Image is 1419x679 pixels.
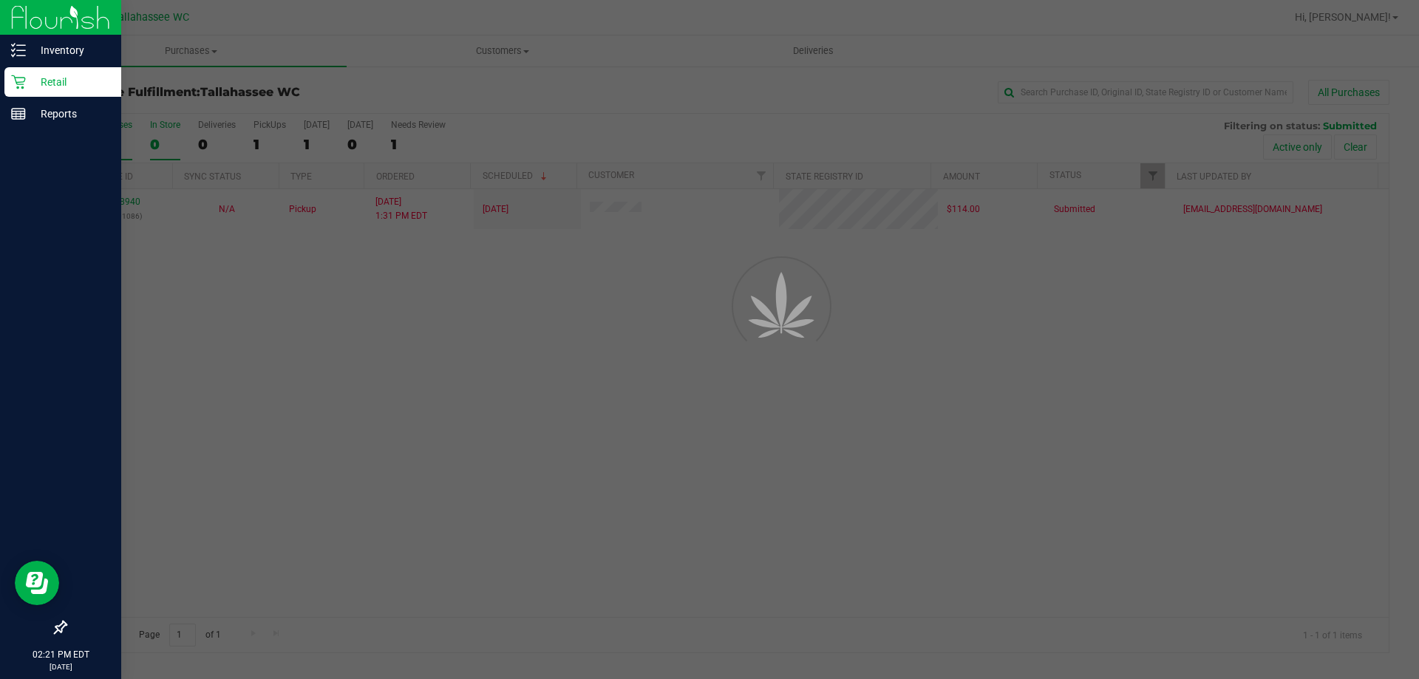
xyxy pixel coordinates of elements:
iframe: Resource center [15,561,59,605]
p: Retail [26,73,115,91]
inline-svg: Inventory [11,43,26,58]
inline-svg: Retail [11,75,26,89]
p: [DATE] [7,661,115,672]
inline-svg: Reports [11,106,26,121]
p: 02:21 PM EDT [7,648,115,661]
p: Inventory [26,41,115,59]
p: Reports [26,105,115,123]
